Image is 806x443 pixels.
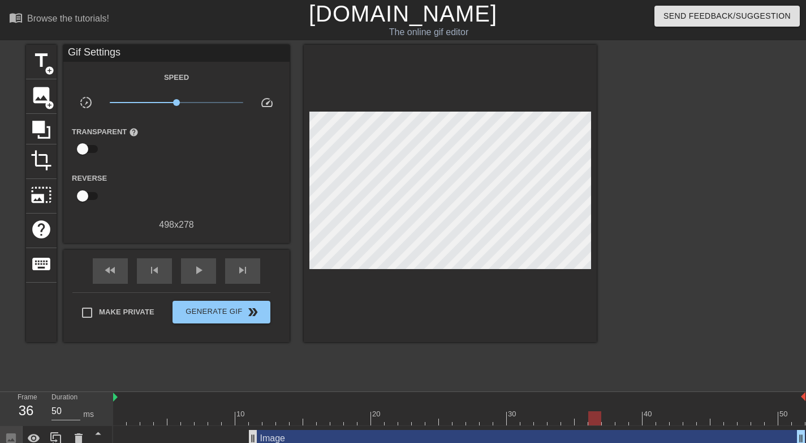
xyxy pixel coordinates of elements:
span: slow_motion_video [79,96,93,109]
label: Reverse [72,173,107,184]
button: Generate Gif [173,301,270,323]
label: Duration [51,394,77,401]
span: play_arrow [192,263,205,277]
span: skip_next [236,263,249,277]
div: 40 [644,408,654,420]
span: Send Feedback/Suggestion [663,9,791,23]
span: skip_previous [148,263,161,277]
div: 498 x 278 [63,218,290,232]
div: The online gif editor [274,25,583,39]
div: ms [83,408,94,420]
span: menu_book [9,11,23,24]
span: image [31,84,52,106]
span: title [31,50,52,71]
div: Browse the tutorials! [27,14,109,23]
label: Transparent [72,126,139,138]
span: fast_rewind [104,263,117,277]
div: 20 [372,408,382,420]
div: 36 [18,401,35,421]
span: help [129,127,139,137]
button: Send Feedback/Suggestion [654,6,800,27]
span: keyboard [31,253,52,275]
a: [DOMAIN_NAME] [309,1,497,26]
span: help [31,219,52,240]
div: 10 [236,408,247,420]
span: Generate Gif [177,305,266,319]
div: 50 [779,408,790,420]
span: photo_size_select_large [31,184,52,206]
img: bound-end.png [801,392,805,401]
span: speed [260,96,274,109]
div: 30 [508,408,518,420]
a: Browse the tutorials! [9,11,109,28]
div: Gif Settings [63,45,290,62]
span: Make Private [99,306,154,318]
span: add_circle [45,100,54,110]
label: Speed [164,72,189,83]
span: double_arrow [246,305,260,319]
div: Frame [9,392,43,425]
span: add_circle [45,66,54,75]
span: crop [31,150,52,171]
